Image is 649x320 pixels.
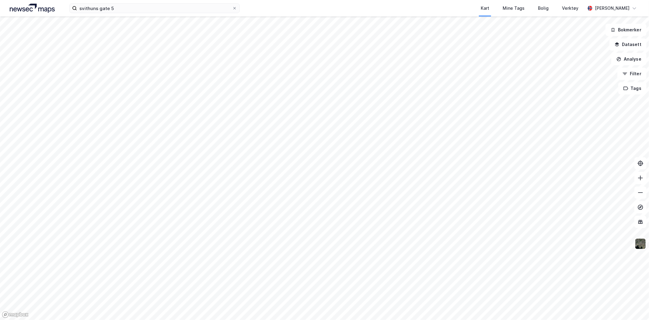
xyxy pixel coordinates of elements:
img: logo.a4113a55bc3d86da70a041830d287a7e.svg [10,4,55,13]
div: Verktøy [562,5,578,12]
button: Analyse [611,53,647,65]
button: Bokmerker [605,24,647,36]
button: Datasett [609,38,647,51]
a: Mapbox homepage [2,311,29,318]
button: Tags [618,82,647,94]
button: Filter [617,68,647,80]
div: Mine Tags [503,5,525,12]
div: Kart [481,5,489,12]
input: Søk på adresse, matrikkel, gårdeiere, leietakere eller personer [77,4,232,13]
div: [PERSON_NAME] [595,5,630,12]
img: 9k= [635,238,646,250]
div: Bolig [538,5,549,12]
div: Kontrollprogram for chat [619,291,649,320]
iframe: Chat Widget [619,291,649,320]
